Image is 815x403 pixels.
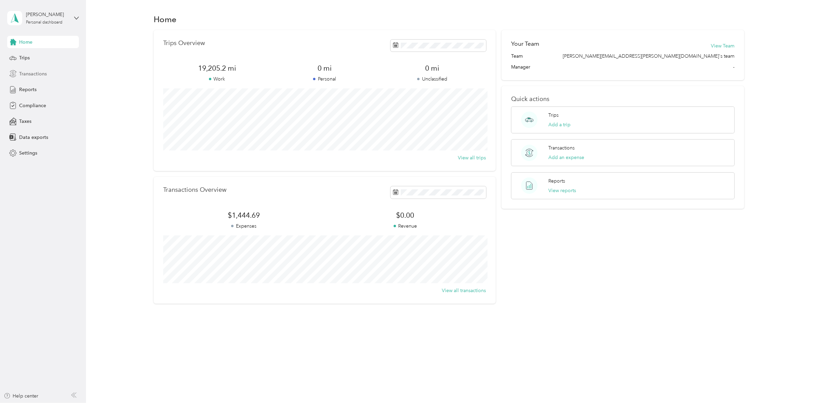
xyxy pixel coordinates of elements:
[163,222,325,230] p: Expenses
[154,16,177,23] h1: Home
[549,112,559,119] p: Trips
[271,75,378,83] p: Personal
[378,75,486,83] p: Unclassified
[511,40,539,48] h2: Your Team
[26,11,69,18] div: [PERSON_NAME]
[163,40,205,47] p: Trips Overview
[163,211,325,220] span: $1,444.69
[458,154,486,161] button: View all trips
[26,20,62,25] div: Personal dashboard
[511,96,734,103] p: Quick actions
[19,86,37,93] span: Reports
[549,154,585,161] button: Add an expense
[549,144,575,152] p: Transactions
[563,53,735,60] span: [PERSON_NAME][EMAIL_ADDRESS][PERSON_NAME][DOMAIN_NAME]'s team
[19,102,46,109] span: Compliance
[711,42,735,49] button: View Team
[19,54,30,61] span: Trips
[511,63,530,71] span: Manager
[19,149,37,157] span: Settings
[19,39,32,46] span: Home
[325,211,486,220] span: $0.00
[777,365,815,403] iframe: Everlance-gr Chat Button Frame
[163,75,271,83] p: Work
[19,118,31,125] span: Taxes
[19,70,47,77] span: Transactions
[378,63,486,73] span: 0 mi
[163,186,226,193] p: Transactions Overview
[271,63,378,73] span: 0 mi
[163,63,271,73] span: 19,205.2 mi
[549,121,571,128] button: Add a trip
[4,392,39,400] button: Help center
[325,222,486,230] p: Revenue
[19,134,48,141] span: Data exports
[549,187,576,194] button: View reports
[549,177,565,185] p: Reports
[442,287,486,294] button: View all transactions
[733,63,735,71] span: -
[511,53,523,60] span: Team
